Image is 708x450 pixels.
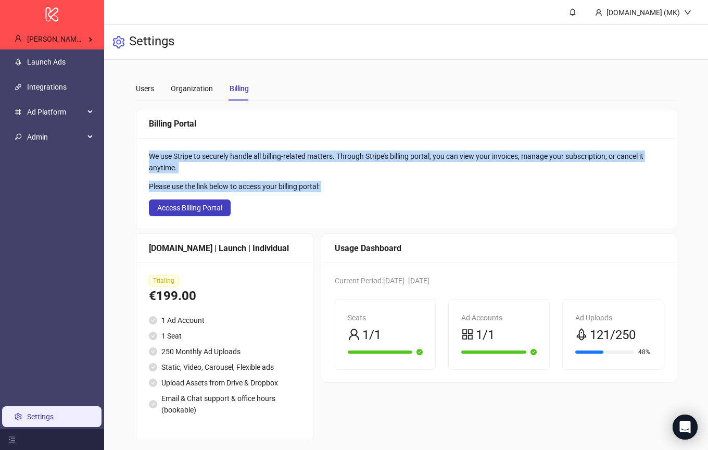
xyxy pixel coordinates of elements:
span: bell [569,8,576,16]
span: Access Billing Portal [157,204,222,212]
div: Seats [348,312,423,323]
span: rocket [575,328,588,341]
span: 1/1 [362,326,381,345]
span: Current Period: [DATE] - [DATE] [335,277,429,285]
div: We use Stripe to securely handle all billing-related matters. Through Stripe's billing portal, yo... [149,151,664,173]
div: [DOMAIN_NAME] | Launch | Individual [149,242,300,255]
li: 250 Monthly Ad Uploads [149,346,300,357]
span: user [15,35,22,42]
li: Upload Assets from Drive & Dropbox [149,377,300,389]
span: setting [112,36,125,48]
div: [DOMAIN_NAME] (MK) [602,7,684,18]
span: key [15,133,22,141]
span: 1/1 [476,326,495,345]
span: 121/250 [590,326,636,345]
li: 1 Seat [149,330,300,342]
div: Open Intercom Messenger [673,415,698,440]
button: Access Billing Portal [149,199,231,216]
span: user [595,9,602,16]
div: Billing [230,83,249,94]
span: Ad Platform [27,102,84,122]
span: [PERSON_NAME]'s Kitchn [27,35,109,43]
span: user [348,328,360,341]
span: 48% [638,349,650,355]
span: check-circle [149,347,157,356]
li: Static, Video, Carousel, Flexible ads [149,361,300,373]
span: check-circle [149,363,157,371]
span: check-circle [149,400,157,408]
div: Organization [171,83,213,94]
div: Users [136,83,154,94]
div: Please use the link below to access your billing portal: [149,181,664,192]
li: Email & Chat support & office hours (bookable) [149,393,300,416]
span: appstore [461,328,474,341]
a: Launch Ads [27,58,66,66]
span: Admin [27,127,84,147]
div: Usage Dashboard [335,242,664,255]
div: €199.00 [149,286,300,306]
span: check-circle [149,316,157,324]
li: 1 Ad Account [149,315,300,326]
a: Integrations [27,83,67,91]
span: check-circle [149,379,157,387]
span: check-circle [149,332,157,340]
span: number [15,108,22,116]
h3: Settings [129,33,174,51]
div: Ad Accounts [461,312,537,323]
span: menu-fold [8,436,16,443]
a: Settings [27,413,54,421]
div: Billing Portal [149,117,664,130]
span: Trialing [149,275,179,286]
span: check-circle [530,349,537,355]
span: check-circle [416,349,423,355]
span: down [684,9,691,16]
div: Ad Uploads [575,312,651,323]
